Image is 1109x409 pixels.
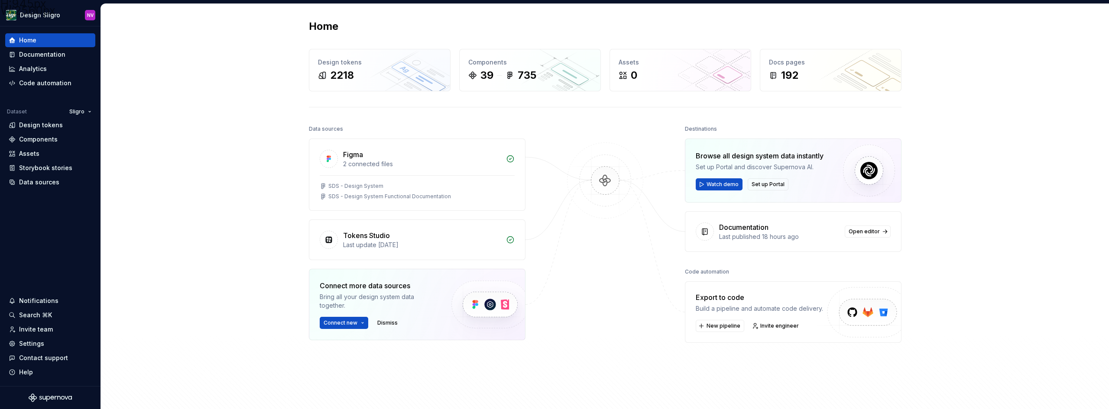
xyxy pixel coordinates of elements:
[324,319,357,326] span: Connect new
[480,68,493,82] div: 39
[5,33,95,47] a: Home
[685,123,717,135] div: Destinations
[309,19,338,33] h2: Home
[377,319,398,326] span: Dismiss
[5,351,95,365] button: Contact support
[719,232,840,241] div: Last published 18 hours ago
[845,225,891,238] a: Open editor
[19,296,58,305] div: Notifications
[19,121,63,129] div: Design tokens
[318,58,441,67] div: Design tokens
[7,108,27,115] div: Dataset
[5,322,95,336] a: Invite team
[19,354,68,362] div: Contact support
[5,147,95,161] a: Assets
[468,58,592,67] div: Components
[696,320,744,332] button: New pipeline
[19,311,52,319] div: Search ⌘K
[19,79,71,87] div: Code automation
[69,108,84,115] span: Sligro
[65,106,95,118] button: Sligro
[330,68,354,82] div: 2218
[19,339,44,348] div: Settings
[309,219,525,260] a: Tokens StudioLast update [DATE]
[5,161,95,175] a: Storybook stories
[696,178,743,190] button: Watch demo
[5,48,95,61] a: Documentation
[760,322,799,329] span: Invite engineer
[5,294,95,308] button: Notifications
[29,393,72,402] svg: Supernova Logo
[309,138,525,211] a: Figma2 connected filesSDS - Design SystemSDS - Design System Functional Documentation
[748,178,788,190] button: Set up Portal
[19,135,58,144] div: Components
[19,64,47,73] div: Analytics
[707,181,739,188] span: Watch demo
[5,337,95,351] a: Settings
[5,365,95,379] button: Help
[685,266,729,278] div: Code automation
[5,62,95,76] a: Analytics
[343,149,363,160] div: Figma
[19,325,53,334] div: Invite team
[781,68,798,82] div: 192
[19,178,59,187] div: Data sources
[610,49,751,91] a: Assets0
[19,149,39,158] div: Assets
[343,241,501,249] div: Last update [DATE]
[459,49,601,91] a: Components39735
[320,293,437,310] div: Bring all your design system data together.
[309,49,451,91] a: Design tokens2218
[373,317,402,329] button: Dismiss
[5,76,95,90] a: Code automation
[518,68,536,82] div: 735
[87,12,94,19] div: NV
[707,322,740,329] span: New pipeline
[0,0,55,14] div: H:945px W:2560px
[5,132,95,146] a: Components
[328,183,383,190] div: SDS - Design System
[19,50,65,59] div: Documentation
[343,160,501,168] div: 2 connected files
[849,228,880,235] span: Open editor
[19,164,72,172] div: Storybook stories
[696,163,824,171] div: Set up Portal and discover Supernova AI.
[5,118,95,132] a: Design tokens
[19,368,33,377] div: Help
[696,304,823,313] div: Build a pipeline and automate code delivery.
[631,68,637,82] div: 0
[769,58,892,67] div: Docs pages
[5,175,95,189] a: Data sources
[719,222,769,232] div: Documentation
[320,280,437,291] div: Connect more data sources
[760,49,901,91] a: Docs pages192
[619,58,742,67] div: Assets
[309,123,343,135] div: Data sources
[5,308,95,322] button: Search ⌘K
[749,320,803,332] a: Invite engineer
[328,193,451,200] div: SDS - Design System Functional Documentation
[320,317,368,329] button: Connect new
[696,151,824,161] div: Browse all design system data instantly
[19,36,36,45] div: Home
[752,181,785,188] span: Set up Portal
[696,292,823,303] div: Export to code
[343,230,390,241] div: Tokens Studio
